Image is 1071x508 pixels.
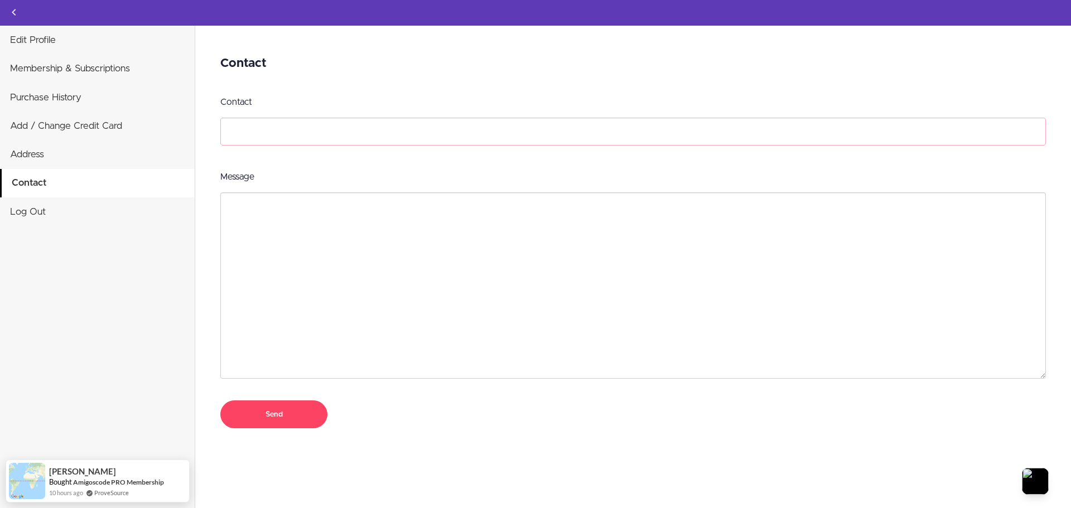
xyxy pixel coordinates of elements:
[49,488,83,497] span: 10 hours ago
[220,57,1046,70] h2: Contact
[49,467,116,476] span: [PERSON_NAME]
[49,477,72,486] span: Bought
[220,96,252,109] label: Contact
[7,6,21,19] svg: Back to courses
[9,463,45,499] img: provesource social proof notification image
[2,169,195,197] a: Contact
[73,478,164,486] a: Amigoscode PRO Membership
[94,489,129,496] a: ProveSource
[220,400,327,428] input: Send
[220,171,254,183] label: Message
